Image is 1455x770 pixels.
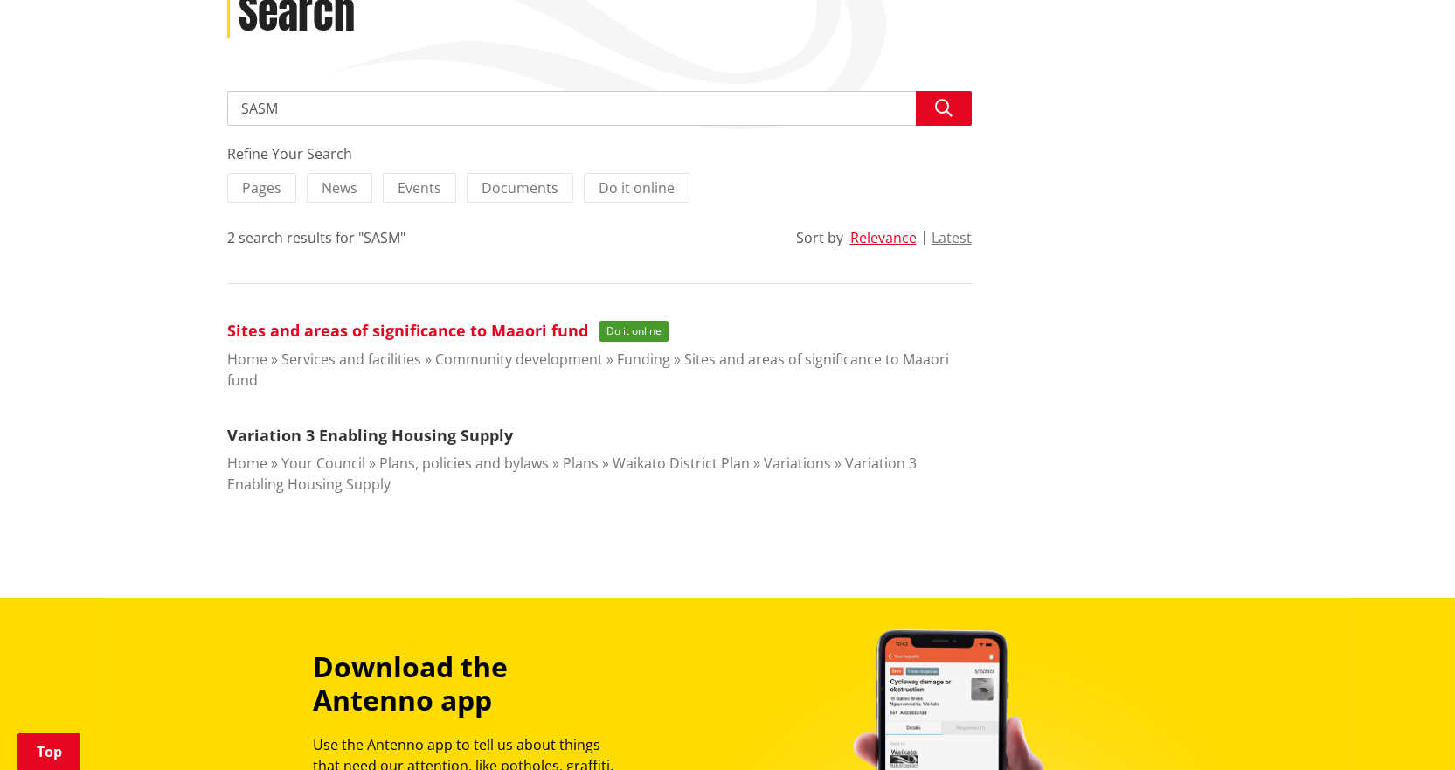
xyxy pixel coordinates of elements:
[227,91,972,126] input: Search input
[281,454,365,473] a: Your Council
[617,350,670,369] a: Funding
[313,650,629,718] h3: Download the Antenno app
[1375,697,1438,760] iframe: Messenger Launcher
[227,227,405,248] div: 2 search results for "SASM"
[599,178,675,198] span: Do it online
[227,454,917,494] a: Variation 3 Enabling Housing Supply
[482,178,558,198] span: Documents
[227,320,588,341] a: Sites and areas of significance to Maaori fund
[850,230,917,246] button: Relevance
[796,227,843,248] div: Sort by
[17,733,80,770] a: Top
[764,454,831,473] a: Variations
[563,454,599,473] a: Plans
[227,454,267,473] a: Home
[227,143,972,164] div: Refine Your Search
[599,321,669,342] span: Do it online
[227,425,513,446] a: Variation 3 Enabling Housing Supply
[281,350,421,369] a: Services and facilities
[379,454,549,473] a: Plans, policies and bylaws
[227,350,949,390] a: Sites and areas of significance to Maaori fund
[932,230,972,246] button: Latest
[435,350,603,369] a: Community development
[398,178,441,198] span: Events
[227,350,267,369] a: Home
[322,178,357,198] span: News
[613,454,750,473] a: Waikato District Plan
[242,178,281,198] span: Pages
